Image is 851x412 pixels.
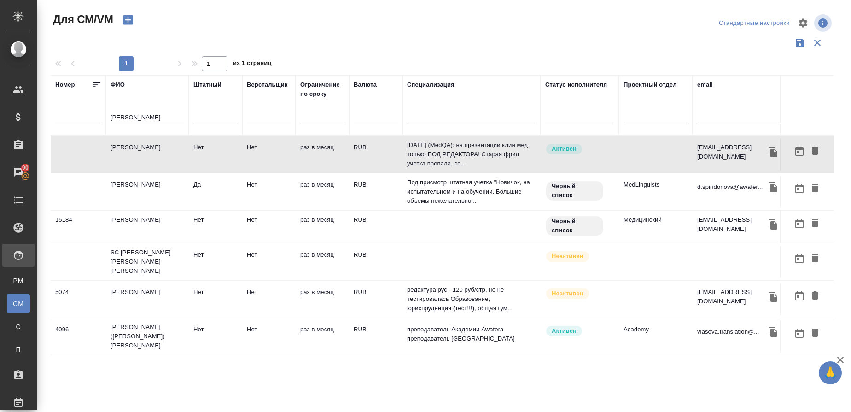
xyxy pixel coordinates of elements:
[296,246,349,278] td: раз в месяц
[792,325,807,342] button: Открыть календарь загрузки
[552,252,583,261] p: Неактивен
[552,144,577,153] p: Активен
[807,325,823,342] button: Удалить
[12,345,25,354] span: П
[545,250,614,263] div: Наши пути разошлись: исполнитель с нами не работает
[807,143,823,160] button: Удалить
[51,283,106,315] td: 5074
[242,320,296,353] td: Нет
[242,246,296,278] td: Нет
[51,320,106,353] td: 4096
[791,34,809,52] button: Сохранить фильтры
[407,178,536,206] p: Под присмотр штатная учетка "Новичок, на испытательном и на обучении. Большие объемы нежелательно...
[545,215,614,237] div: Ой, а сюда уже нельзя: не привлекай исполнителя к работе
[792,143,807,160] button: Открыть календарь загрузки
[697,182,763,192] p: d.spiridonova@awater...
[807,288,823,305] button: Удалить
[189,283,242,315] td: Нет
[619,320,693,353] td: Academy
[7,341,30,359] a: П
[809,34,826,52] button: Сбросить фильтры
[296,320,349,353] td: раз в месяц
[407,285,536,313] p: редактура рус - 120 руб/стр, но не тестировалась Образование, юриспруденция (тест!!!), общая гум...
[545,180,614,202] div: Ой, а сюда уже нельзя: не привлекай исполнителя к работе
[717,16,792,30] div: split button
[349,246,402,278] td: RUB
[106,138,189,171] td: [PERSON_NAME]
[242,176,296,208] td: Нет
[407,80,455,89] div: Специализация
[552,326,577,335] p: Активен
[296,283,349,315] td: раз в месяц
[7,271,30,290] a: PM
[407,325,536,343] p: преподаватель Академии Awatera преподаватель [GEOGRAPHIC_DATA]
[189,320,242,353] td: Нет
[697,80,713,89] div: email
[7,318,30,336] a: С
[822,363,838,383] span: 🙏
[545,80,607,89] div: Статус исполнителя
[766,325,780,339] button: Скопировать
[233,58,272,71] span: из 1 страниц
[189,211,242,243] td: Нет
[766,290,780,304] button: Скопировать
[354,80,377,89] div: Валюта
[766,145,780,159] button: Скопировать
[619,211,693,243] td: Медицинский
[349,320,402,353] td: RUB
[242,283,296,315] td: Нет
[697,327,759,336] p: vlasova.translation@...
[296,138,349,171] td: раз в месяц
[106,243,189,280] td: SC [PERSON_NAME] [PERSON_NAME] [PERSON_NAME]
[792,288,807,305] button: Открыть календарь загрузки
[697,143,766,161] p: [EMAIL_ADDRESS][DOMAIN_NAME]
[189,176,242,208] td: Да
[300,80,344,99] div: Ограничение по сроку
[349,176,402,208] td: RUB
[349,138,402,171] td: RUB
[2,161,35,184] a: 90
[792,12,814,34] span: Настроить таблицу
[807,215,823,232] button: Удалить
[545,325,614,337] div: Рядовой исполнитель: назначай с учетом рейтинга
[807,180,823,197] button: Удалить
[807,250,823,267] button: Удалить
[106,283,189,315] td: [PERSON_NAME]
[552,289,583,298] p: Неактивен
[296,211,349,243] td: раз в месяц
[766,218,780,231] button: Скопировать
[189,246,242,278] td: Нет
[193,80,221,89] div: Штатный
[242,138,296,171] td: Нет
[111,80,125,89] div: ФИО
[792,180,807,197] button: Открыть календарь загрузки
[296,176,349,208] td: раз в месяц
[792,250,807,267] button: Открыть календарь загрузки
[407,141,536,168] p: [DATE] (MedQA): на презентации клин мед только ПОД РЕДАКТОРА! Старая фрил учетка пропала, со...
[12,299,25,308] span: CM
[697,288,766,306] p: [EMAIL_ADDRESS][DOMAIN_NAME]
[106,318,189,355] td: [PERSON_NAME] ([PERSON_NAME]) [PERSON_NAME]
[51,12,113,27] span: Для СМ/VM
[55,80,75,89] div: Номер
[545,288,614,300] div: Наши пути разошлись: исполнитель с нами не работает
[552,217,598,235] p: Черный список
[624,80,677,89] div: Проектный отдел
[106,211,189,243] td: [PERSON_NAME]
[697,215,766,234] p: [EMAIL_ADDRESS][DOMAIN_NAME]
[766,180,780,194] button: Скопировать
[12,276,25,285] span: PM
[7,294,30,313] a: CM
[17,163,34,172] span: 90
[106,176,189,208] td: [PERSON_NAME]
[552,182,598,200] p: Черный список
[51,211,106,243] td: 15184
[349,283,402,315] td: RUB
[247,80,288,89] div: Верстальщик
[189,138,242,171] td: Нет
[819,361,842,384] button: 🙏
[117,12,139,28] button: Создать
[349,211,402,243] td: RUB
[814,14,834,32] span: Посмотреть информацию
[12,322,25,331] span: С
